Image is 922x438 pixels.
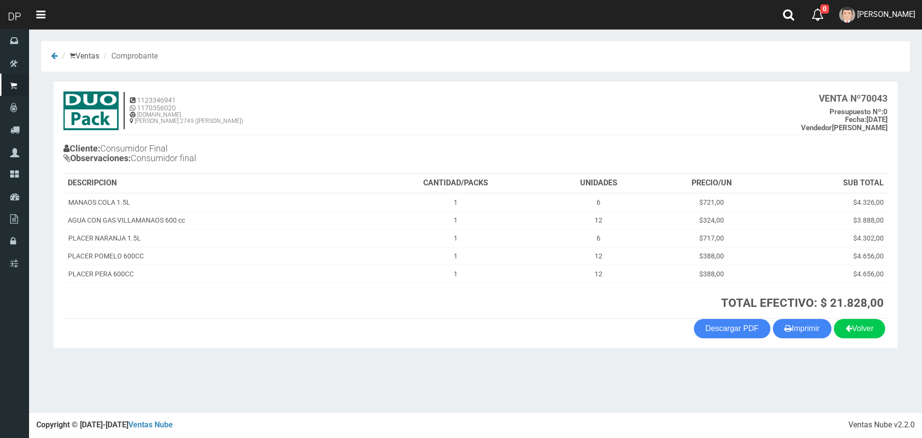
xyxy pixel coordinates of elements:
[848,420,915,431] div: Ventas Nube v2.2.0
[36,420,173,429] strong: Copyright © [DATE]-[DATE]
[653,265,770,283] td: $388,00
[63,143,100,153] b: Cliente:
[130,112,243,124] h6: [DOMAIN_NAME] [PERSON_NAME] 2749 ([PERSON_NAME])
[653,193,770,211] td: $721,00
[64,211,368,229] td: AGUA CON GAS VILLAMANAOS 600 cc
[834,319,885,338] a: Volver
[64,247,368,265] td: PLACER POMELO 600CC
[653,247,770,265] td: $388,00
[845,115,888,124] b: [DATE]
[128,420,173,429] a: Ventas Nube
[368,265,544,283] td: 1
[770,265,888,283] td: $4.656,00
[64,193,368,211] td: MANAOS COLA 1.5L
[819,93,861,104] strong: VENTA Nº
[770,247,888,265] td: $4.656,00
[773,319,831,338] button: Imprimir
[653,174,770,193] th: PRECIO/UN
[845,115,866,124] strong: Fecha:
[857,10,915,19] span: [PERSON_NAME]
[830,107,883,116] strong: Presupuesto Nº:
[101,51,158,62] li: Comprobante
[63,91,119,130] img: 15ec80cb8f772e35c0579ae6ae841c79.jpg
[368,211,544,229] td: 1
[653,211,770,229] td: $324,00
[770,193,888,211] td: $4.326,00
[721,296,884,310] strong: TOTAL EFECTIVO: $ 21.828,00
[770,229,888,247] td: $4.302,00
[820,4,829,14] span: 0
[770,174,888,193] th: SUB TOTAL
[694,319,770,338] a: Descargar PDF
[544,229,653,247] td: 6
[839,7,855,23] img: User Image
[770,211,888,229] td: $3.888,00
[368,193,544,211] td: 1
[544,211,653,229] td: 12
[544,193,653,211] td: 6
[801,123,832,132] strong: Vendedor
[64,229,368,247] td: PLACER NARANJA 1.5L
[544,174,653,193] th: UNIDADES
[63,141,476,168] h4: Consumidor Final Consumidor final
[830,107,888,116] b: 0
[130,97,243,112] h5: 1123346941 1170356020
[368,247,544,265] td: 1
[64,265,368,283] td: PLACER PERA 600CC
[801,123,888,132] b: [PERSON_NAME]
[653,229,770,247] td: $717,00
[64,174,368,193] th: DESCRIPCION
[63,153,131,163] b: Observaciones:
[544,265,653,283] td: 12
[368,229,544,247] td: 1
[60,51,99,62] li: Ventas
[368,174,544,193] th: CANTIDAD/PACKS
[544,247,653,265] td: 12
[819,93,888,104] b: 70043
